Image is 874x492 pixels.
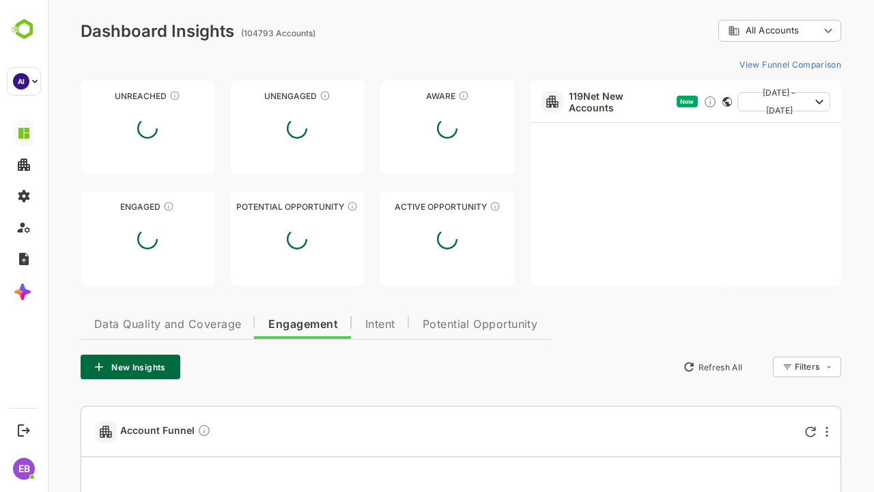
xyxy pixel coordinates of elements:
[675,97,684,107] div: This card does not support filter and segments
[410,90,421,101] div: These accounts have just entered the buying cycle and need further nurturing
[13,458,35,480] div: EB
[747,361,772,372] div: Filters
[183,91,317,101] div: Unengaged
[655,95,669,109] div: Discover new ICP-fit accounts showing engagement — via intent surges, anonymous website visits, L...
[629,356,701,378] button: Refresh All
[14,421,33,439] button: Logout
[698,25,751,36] span: All Accounts
[33,21,186,41] div: Dashboard Insights
[778,426,780,437] div: More
[115,201,126,212] div: These accounts are warm, further nurturing would qualify them to MQAs
[33,91,167,101] div: Unreached
[746,355,793,379] div: Filters
[33,202,167,212] div: Engaged
[680,25,772,37] div: All Accounts
[521,90,623,113] a: 119Net New Accounts
[33,355,132,379] button: New Insights
[272,90,283,101] div: These accounts have not shown enough engagement and need nurturing
[632,98,646,105] span: New
[72,424,163,439] span: Account Funnel
[7,16,42,42] img: BambooboxLogoMark.f1c84d78b4c51b1a7b5f700c9845e183.svg
[671,18,793,44] div: All Accounts
[193,28,272,38] ag: (104793 Accounts)
[183,202,317,212] div: Potential Opportunity
[686,53,793,75] button: View Funnel Comparison
[13,73,29,90] div: AI
[333,202,466,212] div: Active Opportunity
[701,84,762,120] span: [DATE] - [DATE]
[375,319,490,330] span: Potential Opportunity
[690,92,783,111] button: [DATE] - [DATE]
[150,424,163,439] div: Compare Funnel to any previous dates, and click on any plot in the current funnel to view the det...
[299,201,310,212] div: These accounts are MQAs and can be passed on to Inside Sales
[122,90,132,101] div: These accounts have not been engaged with for a defined time period
[333,91,466,101] div: Aware
[318,319,348,330] span: Intent
[757,426,768,437] div: Refresh
[221,319,290,330] span: Engagement
[442,201,453,212] div: These accounts have open opportunities which might be at any of the Sales Stages
[46,319,193,330] span: Data Quality and Coverage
